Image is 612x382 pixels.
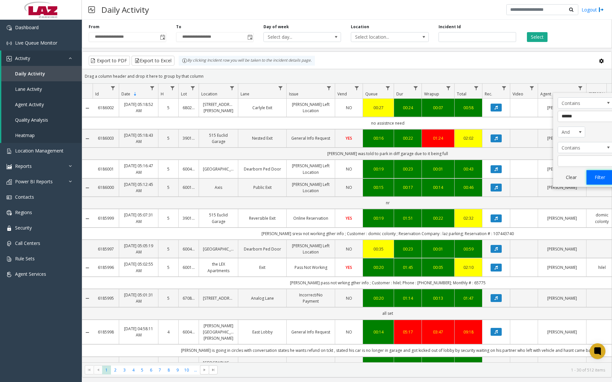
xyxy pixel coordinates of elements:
[246,32,253,42] span: Toggle popup
[242,105,282,111] a: Carlyle Exit
[121,91,130,97] span: Date
[242,329,282,335] a: East Lobby
[242,166,282,172] a: Dearborn Ped Door
[426,246,450,252] a: 00:01
[82,216,93,221] a: Collapse Details
[339,295,359,301] a: NO
[162,135,174,141] a: 5
[398,329,418,335] div: 05:17
[109,84,117,92] a: Id Filter Menu
[123,243,154,255] a: [DATE] 05:05:19 AM
[337,91,347,97] span: Vend
[346,295,352,301] span: NO
[542,264,582,271] a: [PERSON_NAME]
[15,24,39,30] span: Dashboard
[1,81,82,97] a: Lane Activity
[189,84,197,92] a: Lot Filter Menu
[200,365,209,374] span: Go to the next page
[346,329,352,335] span: NO
[459,295,478,301] a: 01:47
[367,246,390,252] a: 00:35
[339,166,359,172] a: NO
[542,329,582,335] a: [PERSON_NAME]
[396,91,403,97] span: Dur
[346,215,352,221] span: YES
[263,24,289,30] label: Day of week
[426,166,450,172] div: 00:01
[15,225,32,231] span: Security
[367,135,390,141] div: 00:16
[558,98,602,108] span: Contains
[203,132,234,145] a: 515 Euclid Garage
[459,246,478,252] div: 00:59
[276,84,285,92] a: Lane Filter Menu
[147,366,155,374] span: Page 6
[15,55,30,61] span: Activity
[528,84,536,92] a: Video Filter Menu
[132,56,174,66] button: Export to Excel
[346,166,352,172] span: NO
[95,91,99,97] span: Id
[162,215,174,221] a: 5
[15,240,40,246] span: Call Centers
[459,329,478,335] div: 09:18
[211,367,216,372] span: Go to the last page
[15,163,32,169] span: Reports
[168,84,177,92] a: H Filter Menu
[459,166,478,172] a: 00:43
[123,132,154,145] a: [DATE] 05:18:43 AM
[367,215,390,221] a: 00:19
[162,184,174,191] a: 5
[182,366,191,374] span: Page 10
[459,264,478,271] div: 02:10
[367,295,390,301] div: 00:20
[424,91,439,97] span: Wrapup
[459,135,478,141] a: 02:02
[1,97,82,112] a: Agent Activity
[426,295,450,301] div: 00:13
[203,261,234,273] a: the LEX Apartments
[398,264,418,271] a: 01:45
[203,360,234,379] a: [GEOGRAPHIC_DATA][PERSON_NAME] (FWA)
[500,84,509,92] a: Rec. Filter Menu
[367,105,390,111] a: 00:27
[398,105,418,111] a: 00:24
[576,84,585,92] a: Agent Filter Menu
[291,181,331,194] a: [PERSON_NAME] Left Location
[384,84,392,92] a: Queue Filter Menu
[97,166,115,172] a: 6186001
[398,166,418,172] a: 00:23
[82,296,93,301] a: Collapse Details
[202,367,207,372] span: Go to the next page
[159,32,166,42] span: Toggle popup
[183,105,195,111] a: 680219
[459,184,478,191] div: 00:46
[346,246,352,252] span: NO
[367,184,390,191] div: 00:15
[365,91,378,97] span: Queue
[291,329,331,335] a: General Info Request
[82,185,93,191] a: Collapse Details
[15,178,53,185] span: Power BI Reports
[339,329,359,335] a: NO
[472,84,481,92] a: Total Filter Menu
[1,112,82,128] a: Quality Analysis
[582,6,604,13] a: Logout
[352,84,361,92] a: Vend Filter Menu
[15,40,57,46] span: Live Queue Monitor
[457,91,466,97] span: Total
[7,164,12,169] img: 'icon'
[15,70,45,77] span: Daily Activity
[82,106,93,111] a: Collapse Details
[7,241,12,246] img: 'icon'
[459,105,478,111] a: 00:58
[123,261,154,273] a: [DATE] 05:02:55 AM
[485,91,492,97] span: Rec.
[88,2,95,18] img: pageIcon
[291,243,331,255] a: [PERSON_NAME] Left Location
[162,295,174,301] a: 5
[398,135,418,141] a: 00:22
[439,24,461,30] label: Incident Id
